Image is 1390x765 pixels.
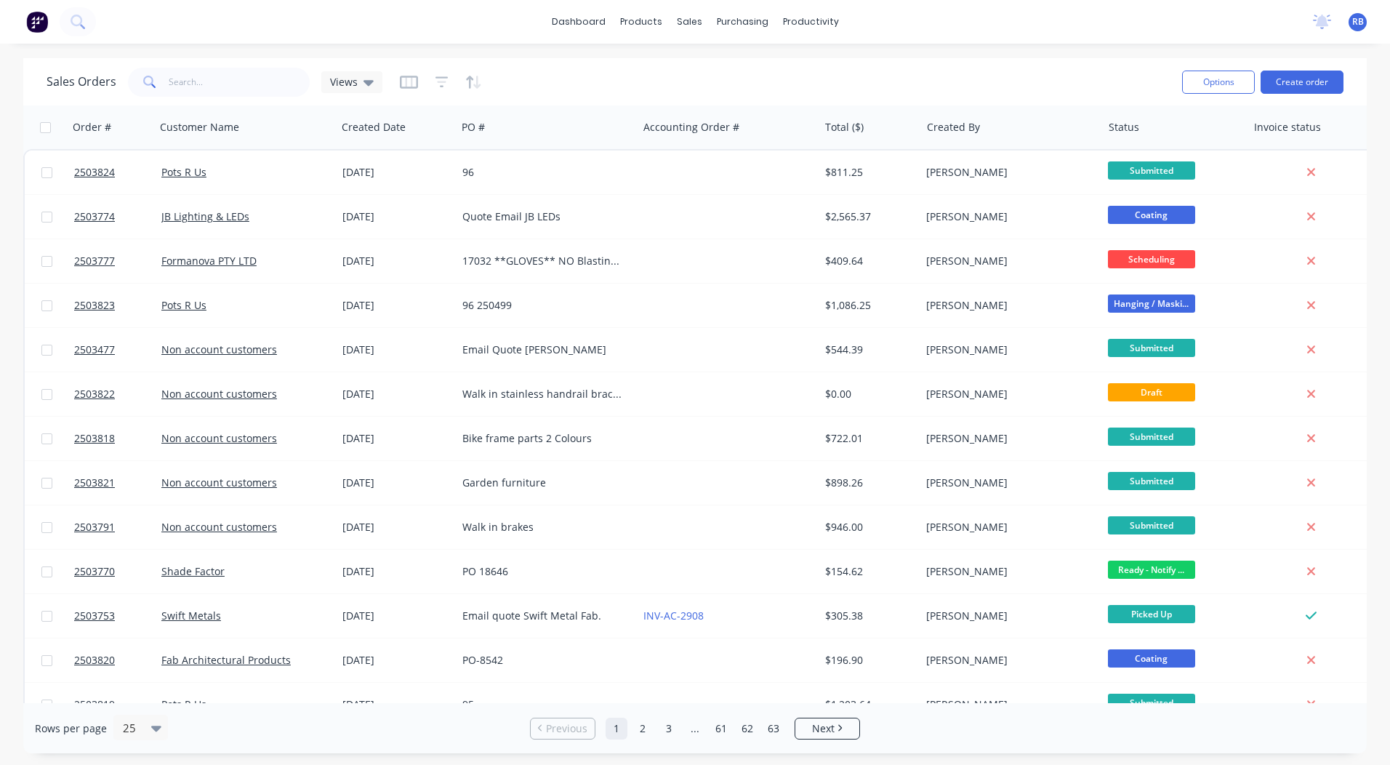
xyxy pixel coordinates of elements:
div: $409.64 [825,254,910,268]
a: Shade Factor [161,564,225,578]
div: [PERSON_NAME] [926,298,1088,313]
a: 2503821 [74,461,161,505]
span: Previous [546,721,587,736]
div: [DATE] [342,431,451,446]
span: 2503824 [74,165,115,180]
a: Page 62 [736,718,758,740]
div: [PERSON_NAME] [926,254,1088,268]
span: 2503820 [74,653,115,668]
span: 2503477 [74,343,115,357]
div: [PERSON_NAME] [926,387,1088,401]
span: Scheduling [1108,250,1195,268]
a: 2503820 [74,638,161,682]
div: Email Quote [PERSON_NAME] [462,343,624,357]
span: Submitted [1108,516,1195,534]
div: $722.01 [825,431,910,446]
span: Submitted [1108,161,1195,180]
div: [DATE] [342,609,451,623]
div: Walk in brakes [462,520,624,534]
div: Customer Name [160,120,239,135]
div: [DATE] [342,298,451,313]
a: Page 61 [710,718,732,740]
div: [PERSON_NAME] [926,165,1088,180]
div: [DATE] [342,165,451,180]
span: RB [1352,15,1364,28]
span: 2503770 [74,564,115,579]
div: $1,203.64 [825,697,910,712]
div: $154.62 [825,564,910,579]
div: [DATE] [342,476,451,490]
div: PO # [462,120,485,135]
div: $898.26 [825,476,910,490]
div: [PERSON_NAME] [926,564,1088,579]
span: 2503823 [74,298,115,313]
a: Page 63 [763,718,784,740]
div: Bike frame parts 2 Colours [462,431,624,446]
div: 96 250499 [462,298,624,313]
div: [DATE] [342,343,451,357]
span: Draft [1108,383,1195,401]
a: Non account customers [161,431,277,445]
div: 17032 **GLOVES** NO Blasting **Dont touch with fingers** [462,254,624,268]
div: Walk in stainless handrail brackets [PERSON_NAME][GEOGRAPHIC_DATA] [462,387,624,401]
div: [PERSON_NAME] [926,653,1088,668]
div: $305.38 [825,609,910,623]
span: 2503774 [74,209,115,224]
span: Hanging / Maski... [1108,295,1195,313]
div: $1,086.25 [825,298,910,313]
div: $946.00 [825,520,910,534]
div: Garden furniture [462,476,624,490]
ul: Pagination [524,718,866,740]
span: Coating [1108,206,1195,224]
div: Quote Email JB LEDs [462,209,624,224]
div: productivity [776,11,846,33]
span: 2503753 [74,609,115,623]
a: Page 3 [658,718,680,740]
a: 2503824 [74,151,161,194]
div: Invoice status [1254,120,1321,135]
div: Order # [73,120,111,135]
span: Rows per page [35,721,107,736]
a: Page 1 is your current page [606,718,627,740]
span: Coating [1108,649,1195,668]
div: $0.00 [825,387,910,401]
img: Factory [26,11,48,33]
span: 2503791 [74,520,115,534]
input: Search... [169,68,310,97]
h1: Sales Orders [47,75,116,89]
div: [DATE] [342,564,451,579]
a: 2503822 [74,372,161,416]
a: Page 2 [632,718,654,740]
a: JB Lighting & LEDs [161,209,249,223]
a: Non account customers [161,520,277,534]
span: 2503822 [74,387,115,401]
button: Create order [1261,71,1343,94]
div: PO-8542 [462,653,624,668]
div: 95 [462,697,624,712]
div: Total ($) [825,120,864,135]
a: 2503819 [74,683,161,726]
div: [DATE] [342,653,451,668]
button: Options [1182,71,1255,94]
div: Status [1109,120,1139,135]
span: Submitted [1108,694,1195,712]
div: $196.90 [825,653,910,668]
a: 2503770 [74,550,161,593]
span: 2503818 [74,431,115,446]
div: [DATE] [342,254,451,268]
a: Previous page [531,721,595,736]
div: [PERSON_NAME] [926,343,1088,357]
a: Next page [795,721,859,736]
span: Views [330,74,358,89]
div: [PERSON_NAME] [926,476,1088,490]
div: Created Date [342,120,406,135]
span: Next [812,721,835,736]
a: Swift Metals [161,609,221,622]
a: Pots R Us [161,298,206,312]
div: [DATE] [342,520,451,534]
span: Ready - Notify ... [1108,561,1195,579]
div: 96 [462,165,624,180]
a: 2503818 [74,417,161,460]
div: [DATE] [342,697,451,712]
a: 2503477 [74,328,161,372]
